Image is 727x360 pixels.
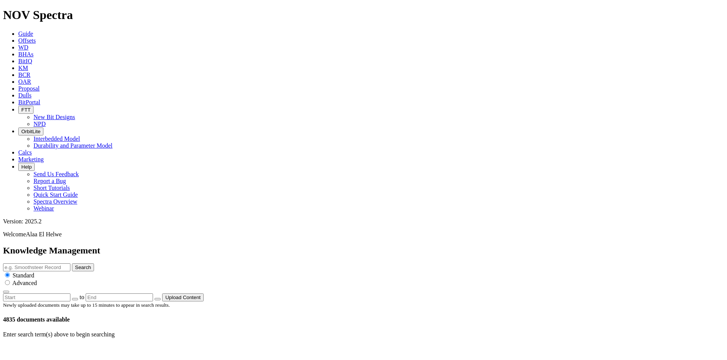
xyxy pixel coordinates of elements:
[33,185,70,191] a: Short Tutorials
[21,129,40,134] span: OrbitLite
[33,142,113,149] a: Durability and Parameter Model
[18,51,33,57] a: BHAs
[33,191,78,198] a: Quick Start Guide
[3,218,724,225] div: Version: 2025.2
[18,92,32,99] a: Dulls
[18,156,44,162] a: Marketing
[162,293,204,301] button: Upload Content
[86,293,153,301] input: End
[18,65,28,71] a: KM
[18,85,40,92] a: Proposal
[18,58,32,64] a: BitIQ
[33,178,66,184] a: Report a Bug
[18,106,33,114] button: FTT
[18,44,29,51] a: WD
[3,316,724,323] h4: 4835 documents available
[13,272,34,279] span: Standard
[18,127,43,135] button: OrbitLite
[33,121,46,127] a: NPD
[33,114,75,120] a: New Bit Designs
[33,135,80,142] a: Interbedded Model
[3,263,70,271] input: e.g. Smoothsteer Record
[18,149,32,156] a: Calcs
[26,231,62,237] span: Alaa El Helwe
[3,331,724,338] p: Enter search term(s) above to begin searching
[3,293,70,301] input: Start
[33,171,79,177] a: Send Us Feedback
[3,8,724,22] h1: NOV Spectra
[33,205,54,212] a: Webinar
[3,231,724,238] p: Welcome
[33,198,77,205] a: Spectra Overview
[3,245,724,256] h2: Knowledge Management
[72,263,94,271] button: Search
[18,37,36,44] a: Offsets
[18,78,31,85] a: OAR
[21,164,32,170] span: Help
[3,302,170,308] small: Newly uploaded documents may take up to 15 minutes to appear in search results.
[12,280,37,286] span: Advanced
[18,72,30,78] a: BCR
[18,163,35,171] button: Help
[18,99,40,105] a: BitPortal
[18,30,33,37] a: Guide
[21,107,30,113] span: FTT
[80,294,84,300] span: to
